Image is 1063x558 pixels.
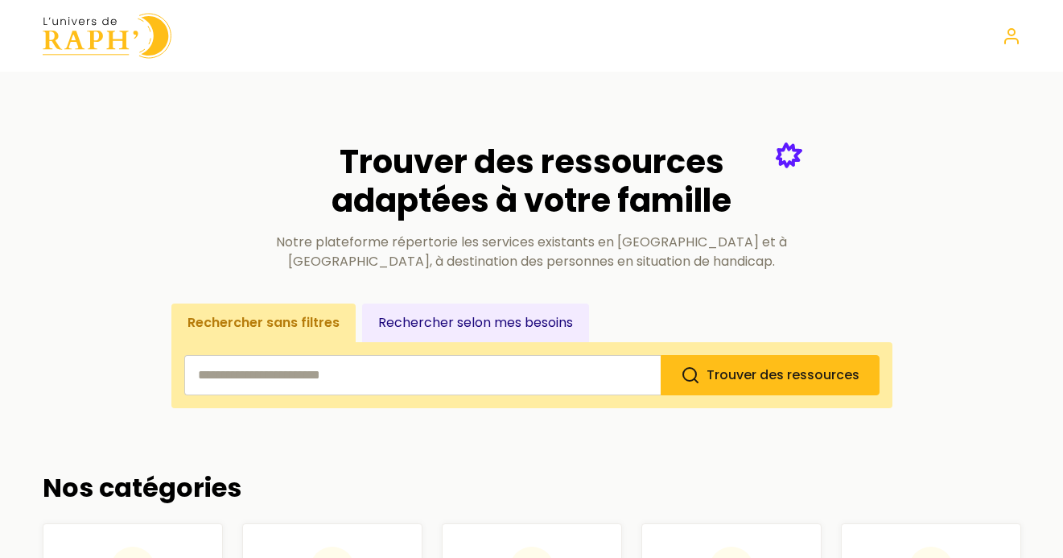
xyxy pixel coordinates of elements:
p: Notre plateforme répertorie les services existants en [GEOGRAPHIC_DATA] et à [GEOGRAPHIC_DATA], à... [262,233,802,271]
img: Étoile [776,143,802,168]
img: Univers de Raph logo [43,13,171,59]
button: Trouver des ressources [661,355,880,395]
a: Se connecter [1002,27,1021,46]
button: Rechercher sans filtres [171,304,356,342]
h2: Trouver des ressources adaptées à votre famille [262,143,802,220]
h2: Nos catégories [43,473,1021,503]
button: Rechercher selon mes besoins [362,304,589,342]
span: Trouver des ressources [707,366,859,384]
